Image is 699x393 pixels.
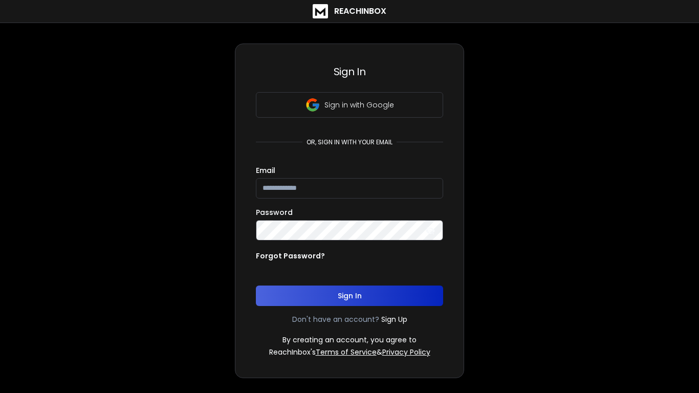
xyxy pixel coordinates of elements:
label: Email [256,167,275,174]
button: Sign In [256,286,443,306]
p: ReachInbox's & [269,347,430,357]
p: By creating an account, you agree to [282,335,417,345]
a: Terms of Service [316,347,377,357]
h1: ReachInbox [334,5,386,17]
button: Sign in with Google [256,92,443,118]
p: Don't have an account? [292,314,379,324]
p: or, sign in with your email [302,138,397,146]
label: Password [256,209,293,216]
a: Sign Up [381,314,407,324]
a: ReachInbox [313,4,386,18]
p: Sign in with Google [324,100,394,110]
h3: Sign In [256,64,443,79]
a: Privacy Policy [382,347,430,357]
p: Forgot Password? [256,251,325,261]
img: logo [313,4,328,18]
